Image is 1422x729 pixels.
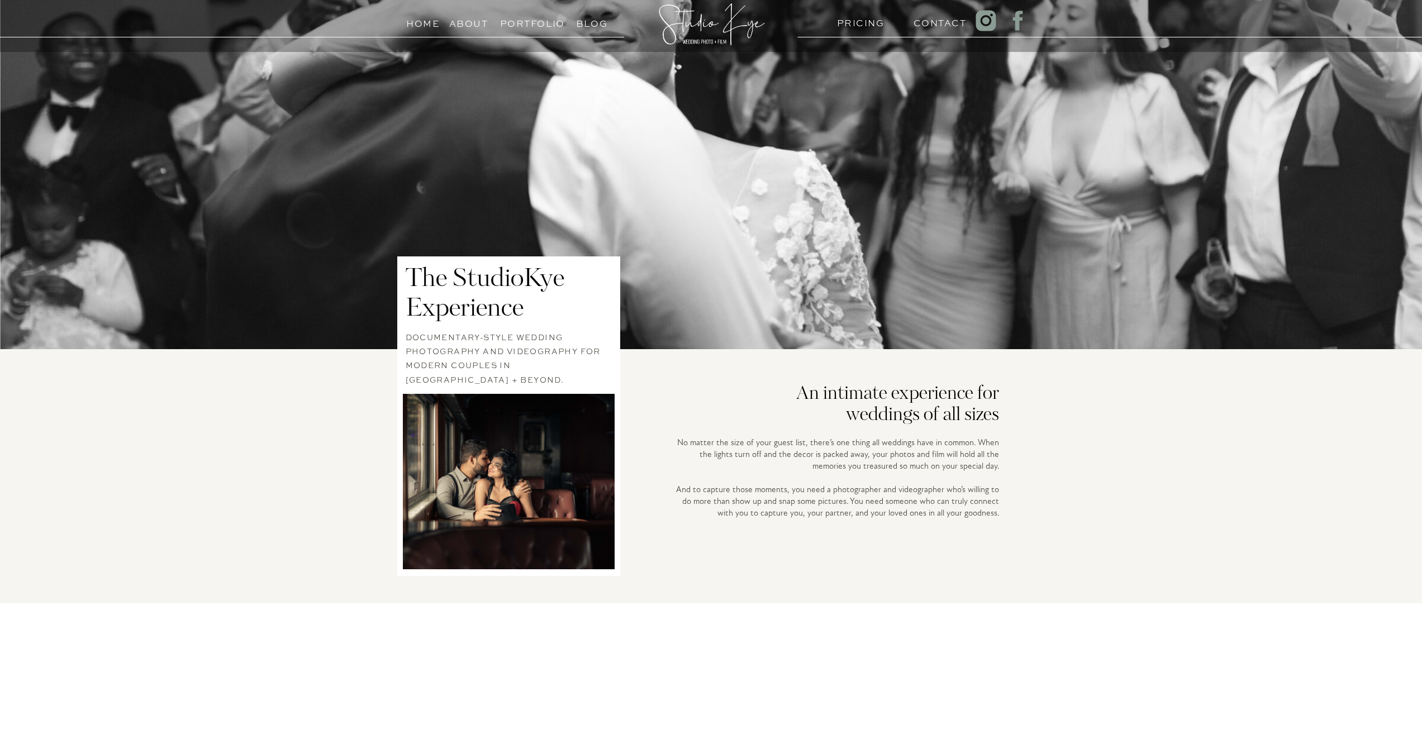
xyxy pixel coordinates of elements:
[402,16,445,26] a: Home
[837,15,880,26] a: PRICING
[406,330,611,370] h3: Documentary-style wedding photography and videography for modern couples in [GEOGRAPHIC_DATA] + b...
[449,16,488,26] a: About
[500,16,551,26] a: Portfolio
[758,384,999,425] h2: An intimate experience for weddings of all sizes
[567,16,617,26] a: Blog
[914,15,957,26] a: Contact
[674,437,999,544] p: No matter the size of your guest list, there’s one thing all weddings have in common. When the li...
[406,265,602,325] h2: The StudioKye Experience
